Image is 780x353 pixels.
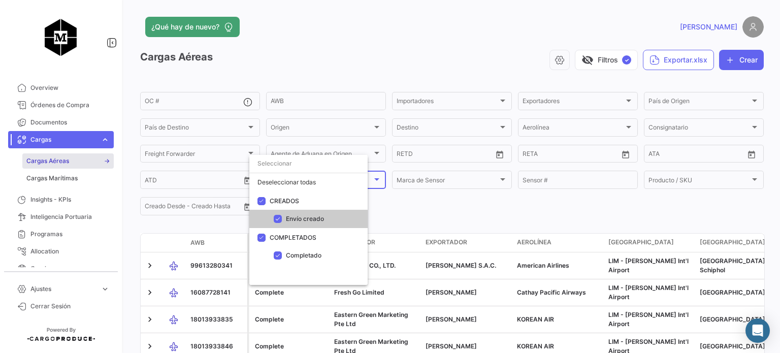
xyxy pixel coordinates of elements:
[286,215,324,222] span: Envío creado
[286,251,321,259] span: Completado
[249,154,368,173] input: dropdown search
[745,318,770,343] div: Abrir Intercom Messenger
[249,173,368,191] div: Deseleccionar todas
[270,197,299,205] span: CREADOS
[270,234,316,241] span: COMPLETADOS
